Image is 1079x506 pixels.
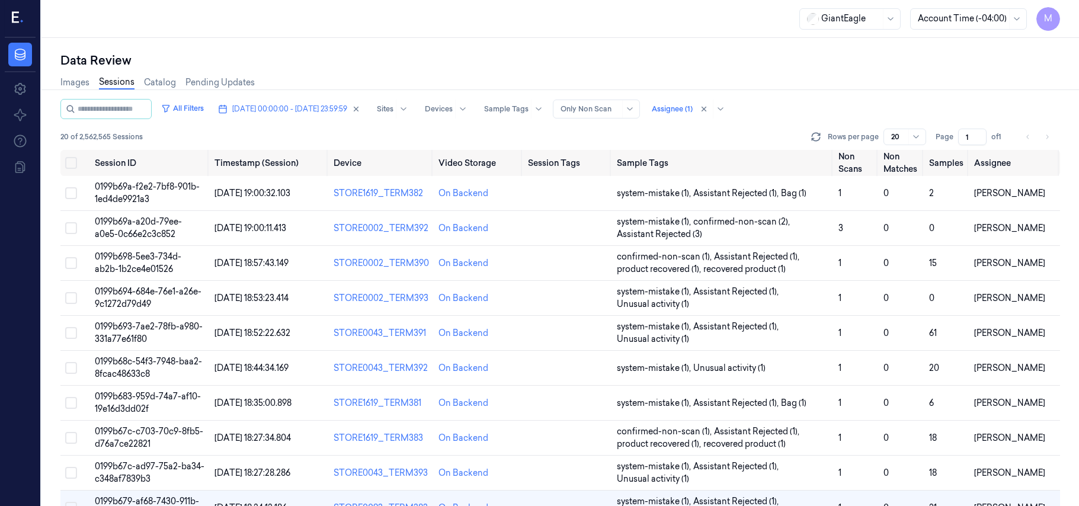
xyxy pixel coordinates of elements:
[929,363,939,373] span: 20
[617,438,703,450] span: product recovered (1) ,
[438,292,488,305] div: On Backend
[838,223,843,233] span: 3
[974,363,1045,373] span: [PERSON_NAME]
[334,362,429,374] div: STORE0043_TERM392
[883,328,889,338] span: 0
[969,150,1060,176] th: Assignee
[929,188,934,198] span: 2
[974,328,1045,338] span: [PERSON_NAME]
[838,328,841,338] span: 1
[838,293,841,303] span: 1
[693,460,781,473] span: Assistant Rejected (1) ,
[65,157,77,169] button: Select all
[434,150,523,176] th: Video Storage
[974,223,1045,233] span: [PERSON_NAME]
[60,52,1060,69] div: Data Review
[214,293,289,303] span: [DATE] 18:53:23.414
[95,391,201,414] span: 0199b683-959d-74a7-af10-19e16d3dd02f
[991,132,1010,142] span: of 1
[438,397,488,409] div: On Backend
[838,433,841,443] span: 1
[95,216,182,239] span: 0199b69a-a20d-79ee-a0e5-0c66e2c3c852
[879,150,924,176] th: Non Matches
[703,263,786,276] span: recovered product (1)
[438,222,488,235] div: On Backend
[838,467,841,478] span: 1
[65,292,77,304] button: Select row
[617,298,689,310] span: Unusual activity (1)
[95,426,203,449] span: 0199b67c-c703-70c9-8fb5-d76a7ce22821
[95,251,181,274] span: 0199b698-5ee3-734d-ab2b-1b2ce4e01526
[214,328,290,338] span: [DATE] 18:52:22.632
[838,258,841,268] span: 1
[214,223,286,233] span: [DATE] 19:00:11.413
[60,76,89,89] a: Images
[95,461,204,484] span: 0199b67c-ad97-75a2-ba34-c348af7839b3
[929,258,937,268] span: 15
[329,150,434,176] th: Device
[838,363,841,373] span: 1
[929,223,934,233] span: 0
[883,398,889,408] span: 0
[214,433,291,443] span: [DATE] 18:27:34.804
[438,432,488,444] div: On Backend
[214,398,292,408] span: [DATE] 18:35:00.898
[929,433,937,443] span: 18
[612,150,834,176] th: Sample Tags
[334,327,429,340] div: STORE0043_TERM391
[617,286,693,298] span: system-mistake (1) ,
[334,257,429,270] div: STORE0002_TERM390
[214,363,289,373] span: [DATE] 18:44:34.169
[714,251,802,263] span: Assistant Rejected (1) ,
[214,467,290,478] span: [DATE] 18:27:28.286
[617,397,693,409] span: system-mistake (1) ,
[65,467,77,479] button: Select row
[974,188,1045,198] span: [PERSON_NAME]
[929,293,934,303] span: 0
[936,132,953,142] span: Page
[65,432,77,444] button: Select row
[95,356,202,379] span: 0199b68c-54f3-7948-baa2-8fcac48633c8
[185,76,255,89] a: Pending Updates
[1036,7,1060,31] button: M
[617,228,702,241] span: Assistant Rejected (3)
[65,222,77,234] button: Select row
[65,257,77,269] button: Select row
[974,293,1045,303] span: [PERSON_NAME]
[144,76,176,89] a: Catalog
[883,223,889,233] span: 0
[929,398,934,408] span: 6
[617,321,693,333] span: system-mistake (1) ,
[232,104,347,114] span: [DATE] 00:00:00 - [DATE] 23:59:59
[617,473,689,485] span: Unusual activity (1)
[214,258,289,268] span: [DATE] 18:57:43.149
[883,363,889,373] span: 0
[883,188,889,198] span: 0
[523,150,613,176] th: Session Tags
[714,425,802,438] span: Assistant Rejected (1) ,
[883,258,889,268] span: 0
[334,397,429,409] div: STORE1619_TERM381
[210,150,329,176] th: Timestamp (Session)
[929,467,937,478] span: 18
[924,150,970,176] th: Samples
[617,263,703,276] span: product recovered (1) ,
[617,460,693,473] span: system-mistake (1) ,
[90,150,210,176] th: Session ID
[834,150,879,176] th: Non Scans
[617,362,693,374] span: system-mistake (1) ,
[334,222,429,235] div: STORE0002_TERM392
[438,187,488,200] div: On Backend
[974,467,1045,478] span: [PERSON_NAME]
[828,132,879,142] p: Rows per page
[974,258,1045,268] span: [PERSON_NAME]
[95,286,201,309] span: 0199b694-684e-76e1-a26e-9c1272d79d49
[438,467,488,479] div: On Backend
[65,397,77,409] button: Select row
[1020,129,1055,145] nav: pagination
[883,467,889,478] span: 0
[213,100,365,119] button: [DATE] 00:00:00 - [DATE] 23:59:59
[334,187,429,200] div: STORE1619_TERM382
[693,321,781,333] span: Assistant Rejected (1) ,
